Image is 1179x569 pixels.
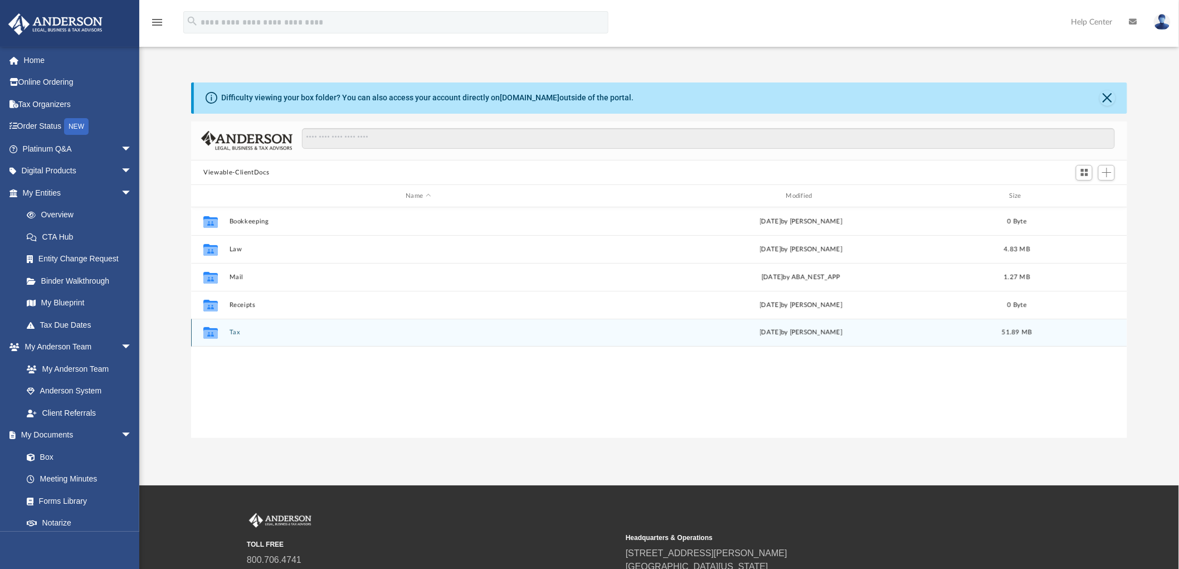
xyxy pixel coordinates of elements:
div: grid [191,207,1127,438]
span: arrow_drop_down [121,138,143,161]
input: Search files and folders [302,128,1115,149]
a: Anderson System [16,380,143,402]
span: 0 Byte [1008,302,1027,308]
span: arrow_drop_down [121,182,143,205]
button: Law [230,246,607,253]
img: Anderson Advisors Platinum Portal [247,513,314,528]
a: Notarize [16,512,143,534]
a: My Blueprint [16,292,143,314]
button: Tax [230,329,607,337]
button: Add [1098,165,1115,181]
button: Bookkeeping [230,218,607,225]
a: Meeting Minutes [16,468,143,490]
a: Binder Walkthrough [16,270,149,292]
a: Home [8,49,149,71]
a: 800.706.4741 [247,555,301,565]
a: My Anderson Team [16,358,138,380]
div: Difficulty viewing your box folder? You can also access your account directly on outside of the p... [221,92,634,104]
div: id [1045,191,1123,201]
a: Entity Change Request [16,248,149,270]
img: Anderson Advisors Platinum Portal [5,13,106,35]
button: Close [1100,90,1115,106]
a: Client Referrals [16,402,143,424]
div: NEW [64,118,89,135]
div: [DATE] by [PERSON_NAME] [612,245,990,255]
span: 1.27 MB [1004,274,1030,280]
span: arrow_drop_down [121,336,143,359]
a: Tax Due Dates [16,314,149,336]
span: 51.89 MB [1002,329,1032,335]
a: Online Ordering [8,71,149,94]
div: [DATE] by [PERSON_NAME] [612,217,990,227]
a: My Entitiesarrow_drop_down [8,182,149,204]
a: My Anderson Teamarrow_drop_down [8,336,143,358]
a: My Documentsarrow_drop_down [8,424,143,446]
a: menu [150,21,164,29]
i: menu [150,16,164,29]
small: Headquarters & Operations [626,533,997,543]
div: Name [229,191,607,201]
a: Digital Productsarrow_drop_down [8,160,149,182]
span: arrow_drop_down [121,160,143,183]
a: [STREET_ADDRESS][PERSON_NAME] [626,548,787,558]
button: Viewable-ClientDocs [203,168,269,178]
button: Mail [230,274,607,281]
a: Overview [16,204,149,226]
img: User Pic [1154,14,1171,30]
a: Forms Library [16,490,138,512]
a: Platinum Q&Aarrow_drop_down [8,138,149,160]
div: Size [995,191,1040,201]
div: Modified [612,191,990,201]
div: id [196,191,224,201]
a: [DOMAIN_NAME] [500,93,559,102]
a: Box [16,446,138,468]
button: Switch to Grid View [1076,165,1093,181]
small: TOLL FREE [247,539,618,549]
span: 0 Byte [1008,218,1027,225]
a: CTA Hub [16,226,149,248]
a: Tax Organizers [8,93,149,115]
button: Receipts [230,301,607,309]
a: Order StatusNEW [8,115,149,138]
div: [DATE] by [PERSON_NAME] [612,328,990,338]
span: 4.83 MB [1004,246,1030,252]
div: [DATE] by [PERSON_NAME] [612,300,990,310]
div: [DATE] by ABA_NEST_APP [612,273,990,283]
i: search [186,15,198,27]
span: arrow_drop_down [121,424,143,447]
